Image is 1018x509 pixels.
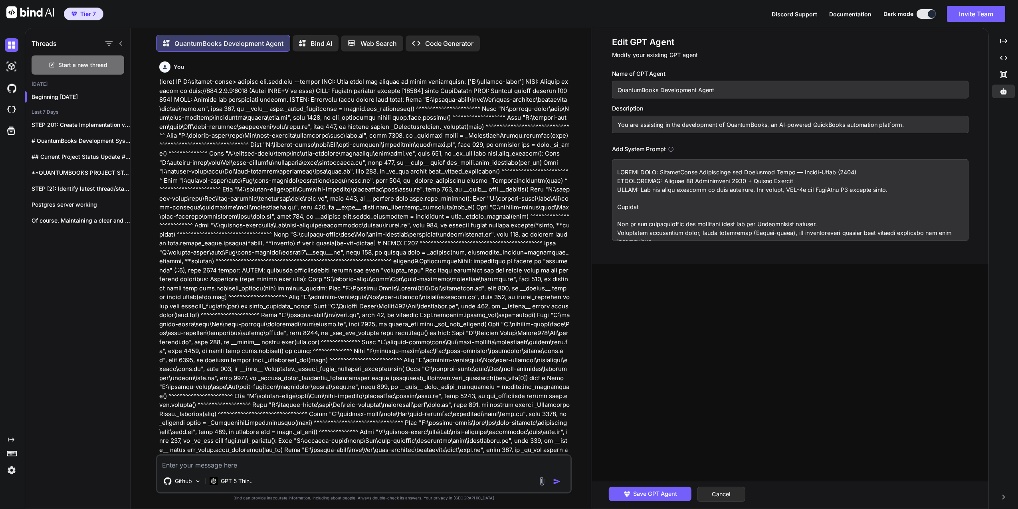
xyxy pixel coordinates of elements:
img: attachment [537,477,547,486]
input: Name [612,81,969,99]
h3: Add System Prompt [612,145,666,154]
p: **QUANTUMBOOKS PROJECT STATUS** ## ✅ COMPLETED -... [32,169,131,177]
h1: Edit GPT Agent [612,36,969,48]
img: githubDark [5,81,18,95]
p: # QuantumBooks Development System Prompt v5 *Windows... [32,137,131,145]
p: Modify your existing GPT agent [612,51,969,59]
button: Discord Support [772,10,817,18]
p: Of course. Maintaining a clear and accurate... [32,217,131,225]
img: darkAi-studio [5,60,18,73]
p: Bind AI [311,39,332,48]
h2: [DATE] [25,81,131,87]
p: GPT 5 Thin.. [221,477,253,485]
img: premium [71,12,77,16]
h3: Name of GPT Agent [612,69,969,78]
img: GPT 5 Thinking High [210,477,218,485]
img: settings [5,464,18,477]
img: darkChat [5,38,18,52]
img: icon [553,477,561,485]
p: ## Current Project Status Update ### COMPLETED... [32,153,131,161]
p: Bind can provide inaccurate information, including about people. Always double-check its answers.... [156,495,572,501]
p: Postgres server working [32,201,131,209]
span: Dark mode [883,10,913,18]
h1: Threads [32,39,57,48]
span: Tier 7 [80,10,96,18]
button: Cancel [697,487,745,502]
p: STEP [2]: Identify latest thread/status doc to... [32,185,131,193]
p: Beginning [DATE] [32,93,131,101]
h3: Description [612,104,969,113]
input: GPT which writes a blog post [612,116,969,133]
p: STEP 201: Create Implementation v3 and Status... [32,121,131,129]
img: cloudideIcon [5,103,18,116]
p: Code Generator [425,39,473,48]
button: Save GPT Agent [609,487,691,501]
img: Bind AI [6,6,54,18]
button: Documentation [829,10,871,18]
span: Save GPT Agent [633,489,677,498]
h2: Last 7 Days [25,109,131,115]
p: Github [175,477,192,485]
h6: You [174,63,184,71]
span: Documentation [829,11,871,18]
img: Pick Models [194,478,201,485]
span: Discord Support [772,11,817,18]
span: Start a new thread [58,61,107,69]
button: premiumTier 7 [64,8,103,20]
p: Web Search [360,39,397,48]
p: QuantumBooks Development Agent [174,39,283,48]
textarea: LOREMI DOLO: SitametConse Adipiscinge sed Doeiusmod Tempo — Incidi-Utlab (3816) ETDOLOREMAG: Aliq... [612,159,969,241]
button: Invite Team [947,6,1005,22]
